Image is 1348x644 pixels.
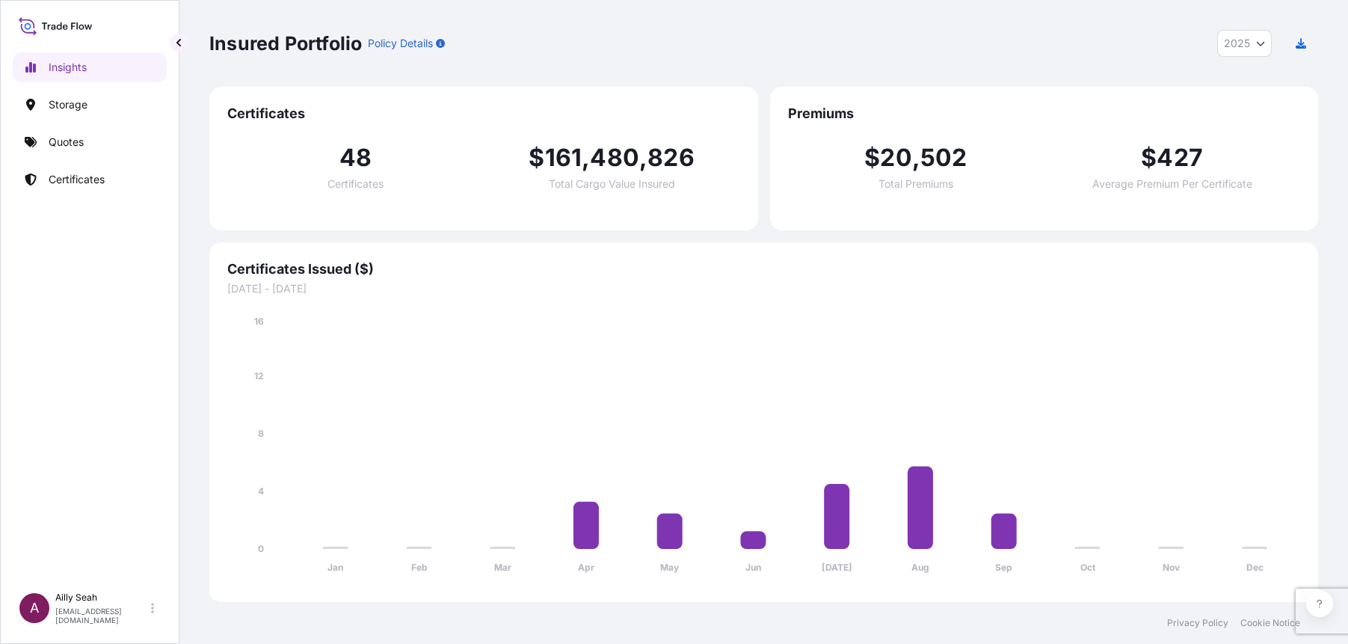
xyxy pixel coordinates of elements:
[578,562,594,573] tspan: Apr
[49,135,84,150] p: Quotes
[13,90,167,120] a: Storage
[1163,562,1181,573] tspan: Nov
[13,127,167,157] a: Quotes
[590,146,639,170] span: 480
[1157,146,1203,170] span: 427
[258,428,264,439] tspan: 8
[254,370,264,381] tspan: 12
[55,592,148,604] p: Ailly Seah
[864,146,880,170] span: $
[55,607,148,625] p: [EMAIL_ADDRESS][DOMAIN_NAME]
[911,562,929,573] tspan: Aug
[639,146,647,170] span: ,
[529,146,544,170] span: $
[209,31,362,55] p: Insured Portfolio
[1240,617,1300,629] a: Cookie Notice
[1224,36,1250,51] span: 2025
[660,562,680,573] tspan: May
[49,172,105,187] p: Certificates
[1092,179,1252,189] span: Average Premium Per Certificate
[1246,562,1264,573] tspan: Dec
[227,281,1300,296] span: [DATE] - [DATE]
[545,146,582,170] span: 161
[258,543,264,554] tspan: 0
[788,105,1301,123] span: Premiums
[49,97,87,112] p: Storage
[258,485,264,497] tspan: 4
[227,105,740,123] span: Certificates
[13,165,167,194] a: Certificates
[878,179,953,189] span: Total Premiums
[494,562,511,573] tspan: Mar
[920,146,967,170] span: 502
[1080,562,1096,573] tspan: Oct
[745,562,761,573] tspan: Jun
[49,60,87,75] p: Insights
[822,562,852,573] tspan: [DATE]
[1217,30,1272,57] button: Year Selector
[880,146,911,170] span: 20
[411,562,428,573] tspan: Feb
[1167,617,1228,629] a: Privacy Policy
[912,146,920,170] span: ,
[254,316,264,327] tspan: 16
[582,146,590,170] span: ,
[339,146,372,170] span: 48
[549,179,675,189] span: Total Cargo Value Insured
[995,562,1012,573] tspan: Sep
[227,260,1300,278] span: Certificates Issued ($)
[327,179,384,189] span: Certificates
[1141,146,1157,170] span: $
[327,562,343,573] tspan: Jan
[30,601,39,616] span: A
[647,146,695,170] span: 826
[368,36,433,51] p: Policy Details
[13,52,167,82] a: Insights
